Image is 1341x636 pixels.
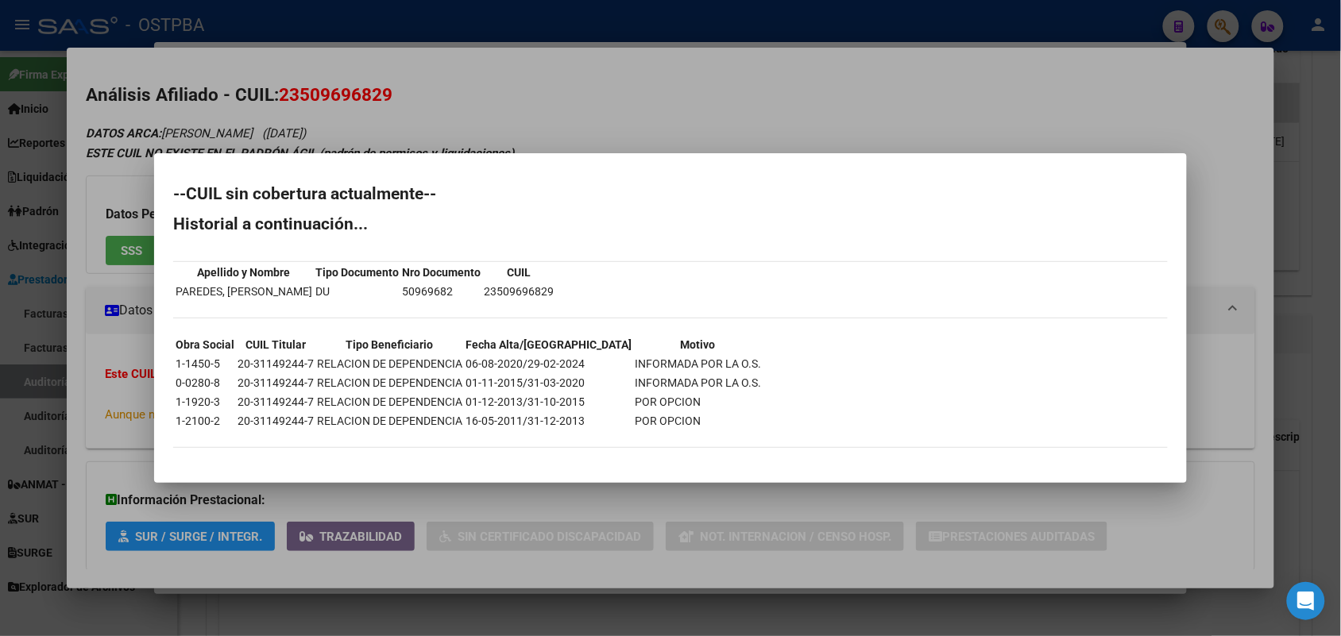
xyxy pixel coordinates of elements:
th: Tipo Documento [315,264,400,281]
th: Fecha Alta/[GEOGRAPHIC_DATA] [465,336,632,353]
td: 50969682 [401,283,481,300]
td: RELACION DE DEPENDENCIA [316,412,463,430]
td: RELACION DE DEPENDENCIA [316,393,463,411]
td: POR OPCION [634,412,762,430]
th: Obra Social [175,336,235,353]
td: PAREDES, [PERSON_NAME] [175,283,313,300]
td: 01-12-2013/31-10-2015 [465,393,632,411]
td: INFORMADA POR LA O.S. [634,374,762,391]
th: CUIL Titular [237,336,315,353]
h2: --CUIL sin cobertura actualmente-- [173,186,1168,202]
h2: Historial a continuación... [173,216,1168,232]
th: CUIL [483,264,555,281]
td: 20-31149244-7 [237,355,315,372]
td: 16-05-2011/31-12-2013 [465,412,632,430]
td: 20-31149244-7 [237,393,315,411]
td: RELACION DE DEPENDENCIA [316,355,463,372]
th: Motivo [634,336,762,353]
td: DU [315,283,400,300]
th: Apellido y Nombre [175,264,313,281]
th: Tipo Beneficiario [316,336,463,353]
td: RELACION DE DEPENDENCIA [316,374,463,391]
td: 1-1450-5 [175,355,235,372]
td: INFORMADA POR LA O.S. [634,355,762,372]
td: 20-31149244-7 [237,374,315,391]
td: 01-11-2015/31-03-2020 [465,374,632,391]
div: Open Intercom Messenger [1287,582,1325,620]
td: POR OPCION [634,393,762,411]
td: 1-1920-3 [175,393,235,411]
td: 23509696829 [483,283,555,300]
td: 06-08-2020/29-02-2024 [465,355,632,372]
td: 0-0280-8 [175,374,235,391]
td: 20-31149244-7 [237,412,315,430]
th: Nro Documento [401,264,481,281]
td: 1-2100-2 [175,412,235,430]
